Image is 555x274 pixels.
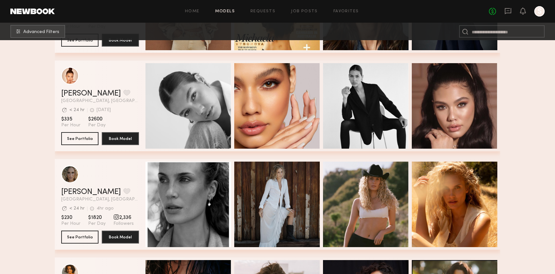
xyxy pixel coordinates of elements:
[61,221,80,227] span: Per Hour
[185,9,200,14] a: Home
[61,116,80,122] span: $335
[102,231,139,244] button: Book Model
[10,25,65,38] button: Advanced Filters
[250,9,275,14] a: Requests
[61,188,121,196] a: [PERSON_NAME]
[61,132,98,145] button: See Portfolio
[291,9,318,14] a: Job Posts
[61,122,80,128] span: Per Hour
[215,9,235,14] a: Models
[69,206,85,211] div: < 24 hr
[88,221,106,227] span: Per Day
[534,6,545,17] a: S
[61,214,80,221] span: $230
[61,99,139,103] span: [GEOGRAPHIC_DATA], [GEOGRAPHIC_DATA]
[88,214,106,221] span: $1820
[113,221,134,227] span: Followers
[97,206,114,211] div: 4hr ago
[61,90,121,97] a: [PERSON_NAME]
[333,9,359,14] a: Favorites
[69,108,85,112] div: < 24 hr
[61,197,139,202] span: [GEOGRAPHIC_DATA], [GEOGRAPHIC_DATA]
[61,231,98,244] button: See Portfolio
[88,116,106,122] span: $2600
[88,122,106,128] span: Per Day
[97,108,111,112] div: [DATE]
[113,214,134,221] span: 2,336
[102,132,139,145] button: Book Model
[23,30,59,34] span: Advanced Filters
